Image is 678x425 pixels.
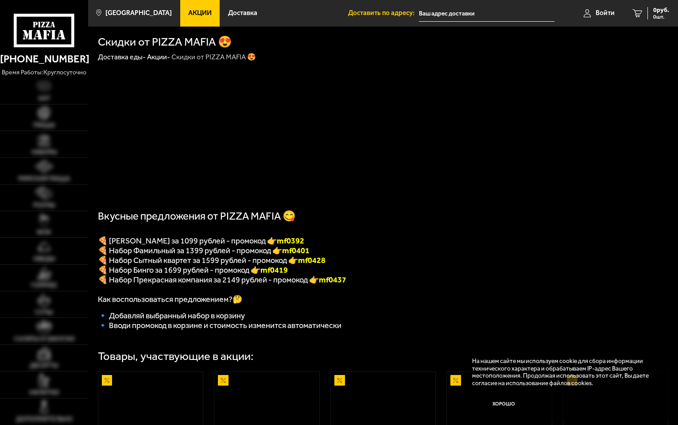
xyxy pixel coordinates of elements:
[98,294,242,304] span: Как воспользоваться предложением?🤔
[31,282,57,289] span: Горячее
[98,265,288,275] span: 🍕 Набор Бинго за 1699 рублей - промокод 👉
[98,311,245,321] span: 🔹 Добавляй выбранный набор в корзину
[29,390,59,396] span: Напитки
[596,10,615,16] span: Войти
[188,10,212,16] span: Акции
[260,265,288,275] b: mf0419
[171,53,256,62] div: Скидки от PIZZA MAFIA 😍
[98,53,146,61] a: Доставка еды-
[98,246,310,255] span: 🍕 Набор Фамильный за 1399 рублей - промокод 👉
[450,375,461,386] img: Акционный
[98,236,304,246] span: 🍕 [PERSON_NAME] за 1099 рублей - промокод 👉
[653,14,669,19] span: 0 шт.
[30,363,58,369] span: Десерты
[37,229,51,236] span: WOK
[472,357,656,386] p: На нашем сайте мы используем cookie для сбора информации технического характера и обрабатываем IP...
[472,394,536,415] button: Хорошо
[33,256,55,262] span: Обеды
[102,375,112,386] img: Акционный
[419,5,554,22] input: Ваш адрес доставки
[31,149,57,155] span: Наборы
[98,36,232,48] h1: Скидки от PIZZA MAFIA 😍
[98,210,296,222] span: Вкусные предложения от PIZZA MAFIA 😋
[348,10,419,16] span: Доставить по адресу:
[277,236,304,246] font: mf0392
[98,255,325,265] span: 🍕 Набор Сытный квартет за 1599 рублей - промокод 👉
[228,10,257,16] span: Доставка
[38,96,50,102] span: Хит
[334,375,345,386] img: Акционный
[105,10,172,16] span: [GEOGRAPHIC_DATA]
[147,53,170,61] a: Акции-
[33,122,55,128] span: Пицца
[98,275,319,285] span: 🍕 Набор Прекрасная компания за 2149 рублей - промокод 👉
[16,416,73,422] span: Дополнительно
[298,255,325,265] b: mf0428
[33,202,55,209] span: Роллы
[282,246,310,255] b: mf0401
[35,309,53,316] span: Супы
[653,7,669,13] span: 0 руб.
[18,176,70,182] span: Римская пицца
[98,321,341,330] span: 🔹 Вводи промокод в корзине и стоимость изменится автоматически
[98,351,254,362] div: Товары, участвующие в акции:
[218,375,229,386] img: Акционный
[14,336,74,342] span: Салаты и закуски
[319,275,346,285] span: mf0437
